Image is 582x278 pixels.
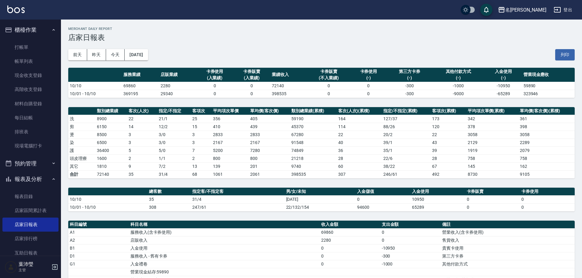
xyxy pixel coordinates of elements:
th: 客項次 [191,107,211,115]
td: 361 [518,115,575,123]
td: 7 / 2 [157,162,191,170]
td: 2129 [466,139,519,146]
td: -65289 [485,90,522,98]
td: 67280 [290,131,336,139]
th: 備註 [441,221,575,229]
td: 1 / 1 [157,154,191,162]
td: 2833 [211,131,249,139]
td: 10950 [410,195,465,203]
td: 貴賓卡使用 [441,244,575,252]
h5: 葉沛瑩 [19,261,50,267]
td: 758 [466,154,519,162]
td: 69860 [122,82,159,90]
th: 客項次(累積) [431,107,466,115]
div: (入業績) [198,75,232,81]
td: 39 / 1 [382,139,431,146]
td: 59890 [522,82,575,90]
a: 高階收支登錄 [2,82,59,96]
td: -1000 [380,260,441,268]
td: 36 [337,146,382,154]
a: 店家區間累計表 [2,204,59,218]
td: 2289 [518,139,575,146]
div: (不入業績) [309,75,349,81]
a: 報表目錄 [2,190,59,204]
td: 0 [520,203,575,211]
th: 科目名稱 [129,221,320,229]
td: 1600 [95,154,127,162]
td: 139 [211,162,249,170]
th: 店販業績 [159,68,196,82]
td: 43 [431,139,466,146]
button: 列印 [555,49,575,60]
h3: 店家日報表 [68,33,575,42]
td: 800 [249,154,290,162]
td: 5200 [211,146,249,154]
th: 服務業績 [122,68,159,82]
td: 356 [211,115,249,123]
td: 0 [350,90,387,98]
td: 營業現金結存:59890 [129,268,320,276]
td: 22 [431,131,466,139]
th: 營業現金應收 [522,68,575,82]
td: 頭皮理療 [68,154,95,162]
td: 74849 [290,146,336,154]
td: 38 / 22 [382,162,431,170]
td: A2 [68,236,129,244]
button: save [480,4,492,16]
td: 173 [431,115,466,123]
div: (-) [486,75,520,81]
td: 5 [127,146,157,154]
td: 15 [191,123,211,131]
td: 0 [196,90,233,98]
div: (-) [389,75,430,81]
td: 72140 [270,82,307,90]
a: 現場電腦打卡 [2,139,59,153]
th: 科目編號 [68,221,129,229]
td: 護 [68,146,95,154]
th: 指定客/不指定客 [191,188,285,196]
td: 0 [307,90,350,98]
td: 3 [127,139,157,146]
th: 卡券使用 [520,188,575,196]
button: [DATE] [125,49,148,60]
td: 91548 [290,139,336,146]
th: 客次(人次) [127,107,157,115]
th: 收入金額 [320,221,380,229]
button: 登出 [551,4,575,16]
a: 材料自購登錄 [2,97,59,111]
table: a dense table [68,107,575,179]
td: 1810 [95,162,127,170]
td: G1 [68,260,129,268]
td: 21 / 1 [157,115,191,123]
h2: Merchant Daily Report [68,27,575,31]
td: 439 [249,123,290,131]
td: [DATE] [285,195,356,203]
td: 2061 [249,170,290,178]
td: 入金禮卷 [129,260,320,268]
td: 25 [191,115,211,123]
td: 2 [191,154,211,162]
td: 31/4 [191,195,285,203]
td: 35 [127,170,157,178]
td: 2280 [159,82,196,90]
td: 14 [127,123,157,131]
th: 類別總業績 [95,107,127,115]
td: 398535 [270,90,307,98]
td: 45370 [290,123,336,131]
td: 3058 [518,131,575,139]
td: 洗 [68,115,95,123]
td: 燙 [68,131,95,139]
td: 2167 [211,139,249,146]
td: 3 [127,131,157,139]
div: 卡券使用 [352,68,386,75]
td: 3 / 0 [157,139,191,146]
th: 總客數 [147,188,191,196]
div: 卡券販賣 [235,68,269,75]
p: 主管 [19,267,50,273]
td: 36400 [95,146,127,154]
td: 28 [431,154,466,162]
td: 其他付款方式 [441,260,575,268]
td: 405 [249,115,290,123]
img: Person [5,261,17,273]
td: 13 [191,162,211,170]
